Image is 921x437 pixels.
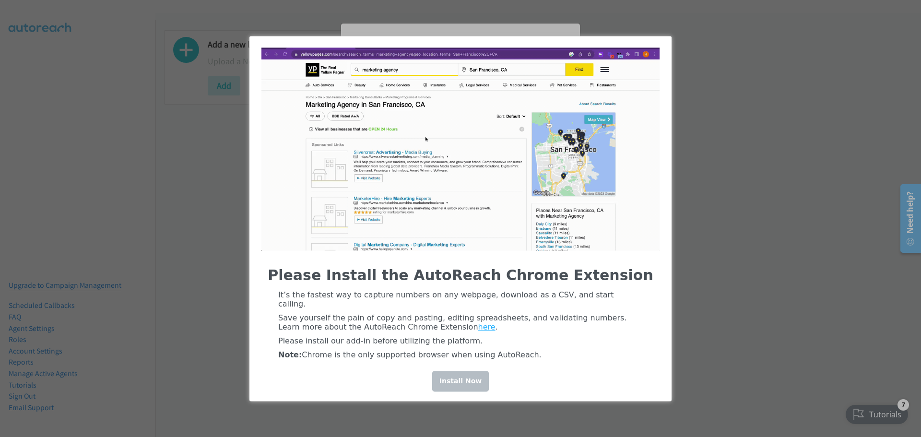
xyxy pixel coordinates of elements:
span: Note: [278,350,302,359]
div: Open Resource Center [7,4,28,72]
div: Need help? [11,11,24,53]
span: It’s the fastest way to capture numbers on any webpage, download as a CSV, and start calling. [278,290,614,308]
span: Please install our add-in before utilizing the platform. [278,336,483,345]
h2: Please Install the AutoReach Chrome Extension [261,267,660,283]
span: Chrome is the only supported browser when using AutoReach. [278,350,542,359]
button: Checklist, Tutorials, 7 incomplete tasks [6,10,68,29]
span: Save yourself the pain of copy and pasting, editing spreadsheets, and validating numbers. Learn m... [278,313,626,331]
div: entering modal [249,36,672,401]
img: 4225964209764411.gif [261,47,660,250]
div: It’s the fastest way to capture numbers on any webpage, download as a CSV, and start calling. Sav... [249,288,672,362]
div: Install Now [432,371,489,391]
upt-list-badge: 7 [58,4,69,15]
a: here [478,322,496,331]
